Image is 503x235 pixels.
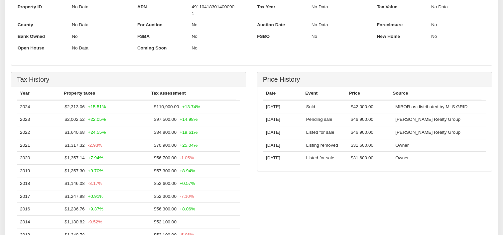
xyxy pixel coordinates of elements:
span: $2,313.06 [64,104,85,109]
td: [DATE] [263,152,303,164]
span: +24.55% [86,130,106,135]
td: 2024 [17,100,62,113]
td: Pending sale [303,113,348,126]
p: No [191,42,197,54]
label: Property ID [12,1,72,13]
th: Tax assessment [148,87,236,100]
span: $1,130.82 [64,219,85,224]
td: 2019 [17,164,62,177]
td: [DATE] [263,126,303,138]
p: No [191,31,197,42]
span: +9.70% [86,168,103,173]
span: +25.04% [178,143,198,148]
span: $52,600.00 [154,181,177,186]
span: $56,700.00 [154,155,177,160]
span: $1,257.30 [64,168,85,173]
label: Coming Soon [132,42,191,54]
th: Year [17,87,61,100]
label: FSBO [251,31,311,42]
span: -9.52% [86,219,102,224]
td: [DATE] [263,100,303,113]
span: $57,300.00 [154,168,177,173]
th: Property taxes [61,87,148,100]
label: New Home [371,31,431,42]
span: $1,247.98 [64,194,85,199]
span: -1.05% [178,155,194,160]
span: +14.98% [178,117,198,122]
span: +15.51% [86,104,106,109]
th: Event [302,87,346,100]
p: No Data [72,19,117,31]
span: $1,357.14 [64,155,85,160]
h4: Price History [263,76,486,83]
span: +19.61% [178,130,198,135]
label: Tax Year [251,1,311,13]
td: [PERSON_NAME] Realty Group [392,113,486,126]
span: $2,002.52 [64,117,85,122]
th: Date [263,87,302,100]
td: 2016 [17,203,62,215]
span: +13.74% [180,104,200,109]
label: Tax Value [371,1,431,13]
label: For Auction [132,19,191,31]
label: APN [132,1,191,13]
span: $56,300.00 [154,206,177,211]
span: $110,900.00 [154,104,179,109]
span: +9.37% [86,206,103,211]
span: $70,900.00 [154,143,177,148]
td: Listed for sale [303,126,348,138]
td: [PERSON_NAME] Realty Group [392,126,486,138]
td: 2020 [17,152,62,164]
label: Bank Owned [12,31,72,42]
span: -8.17% [86,181,102,186]
td: $31,600.00 [348,139,392,151]
p: No Data [72,42,88,54]
td: MIBOR as distributed by MLS GRID [392,100,486,113]
label: Foreclosure [371,19,431,31]
p: No [191,19,197,31]
td: [DATE] [263,139,303,151]
span: $1,317.32 [64,143,85,148]
label: County [12,19,72,31]
td: $46,900.00 [348,126,392,138]
span: $1,146.08 [64,181,85,186]
span: $97,500.00 [154,117,177,122]
td: Listed for sale [303,152,348,164]
td: 2017 [17,190,62,202]
td: Listing removed [303,139,348,151]
td: [DATE] [263,113,303,126]
th: Source [390,87,481,100]
p: No Data [312,19,328,31]
th: Price [346,87,390,100]
p: No [431,19,437,31]
p: No [431,31,437,42]
p: No Data [431,1,476,13]
td: $42,000.00 [348,100,392,113]
label: FSBA [132,31,191,42]
span: -2.93% [86,143,102,148]
span: -7.10% [178,194,194,199]
p: No Data [312,1,357,13]
span: +0.91% [86,194,103,199]
p: No Data [72,1,117,13]
td: Sold [303,100,348,113]
label: Open House [12,42,72,54]
span: $52,300.00 [154,194,177,199]
td: $46,900.00 [348,113,392,126]
span: $1,236.76 [64,206,85,211]
span: +8.06% [178,206,195,211]
label: Auction Date [251,19,311,31]
p: 491104183014000901 [191,1,237,19]
td: 2021 [17,139,62,151]
td: 2018 [17,177,62,190]
span: $52,100.00 [154,219,177,224]
td: 2022 [17,126,62,138]
span: +8.94% [178,168,195,173]
td: Owner [392,152,486,164]
span: +0.57% [178,181,195,186]
td: 2014 [17,215,62,228]
span: +7.94% [86,155,103,160]
td: 2023 [17,113,62,126]
h4: Tax History [17,76,240,83]
td: Owner [392,139,486,151]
